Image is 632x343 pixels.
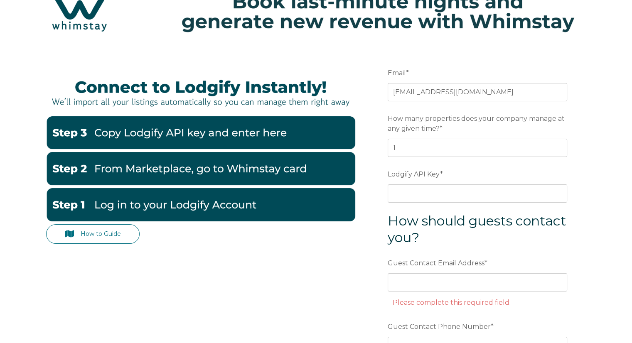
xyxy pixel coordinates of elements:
img: Lodgify1 [46,188,355,221]
span: How should guests contact you? [388,213,566,245]
span: Guest Contact Email Address [388,257,484,269]
span: How many properties does your company manage at any given time? [388,112,565,135]
span: Lodgify API Key [388,168,440,181]
img: LodgifyBanner [46,71,355,113]
label: Please complete this required field. [392,299,510,306]
img: Lodgify2 [46,152,355,185]
span: Guest Contact Phone Number [388,320,491,333]
img: Lodgify3 [46,116,355,149]
a: How to Guide [46,224,140,244]
span: Email [388,66,406,79]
